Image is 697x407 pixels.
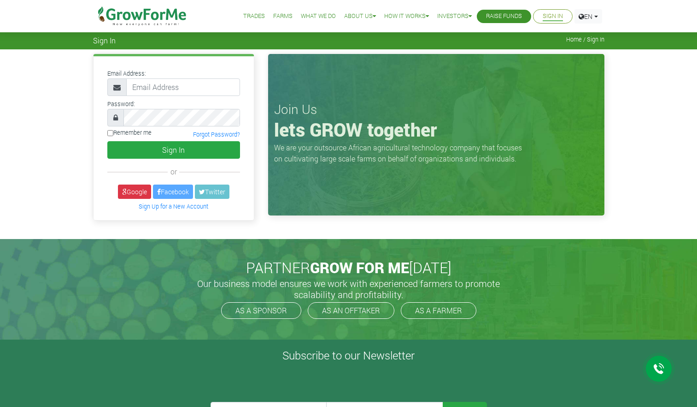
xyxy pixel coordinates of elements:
[566,36,604,43] span: Home / Sign In
[574,9,602,24] a: EN
[107,141,240,159] button: Sign In
[126,78,240,96] input: Email Address
[221,302,301,319] a: AS A SPONSOR
[193,131,240,138] a: Forgot Password?
[486,12,522,21] a: Raise Funds
[274,119,598,141] h1: lets GROW together
[107,69,146,78] label: Email Address:
[273,12,293,21] a: Farms
[384,12,429,21] a: How it Works
[301,12,336,21] a: What We Do
[543,12,563,21] a: Sign In
[12,349,685,362] h4: Subscribe to our Newsletter
[308,302,394,319] a: AS AN OFFTAKER
[107,130,113,136] input: Remember me
[274,102,598,117] h3: Join Us
[437,12,472,21] a: Investors
[139,203,208,210] a: Sign Up for a New Account
[344,12,376,21] a: About Us
[93,36,116,45] span: Sign In
[107,128,152,137] label: Remember me
[310,257,409,277] span: GROW FOR ME
[107,166,240,177] div: or
[187,278,510,300] h5: Our business model ensures we work with experienced farmers to promote scalability and profitabil...
[401,302,476,319] a: AS A FARMER
[107,100,135,108] label: Password:
[274,142,527,164] p: We are your outsource African agricultural technology company that focuses on cultivating large s...
[211,366,351,402] iframe: reCAPTCHA
[97,259,601,276] h2: PARTNER [DATE]
[243,12,265,21] a: Trades
[118,185,151,199] a: Google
